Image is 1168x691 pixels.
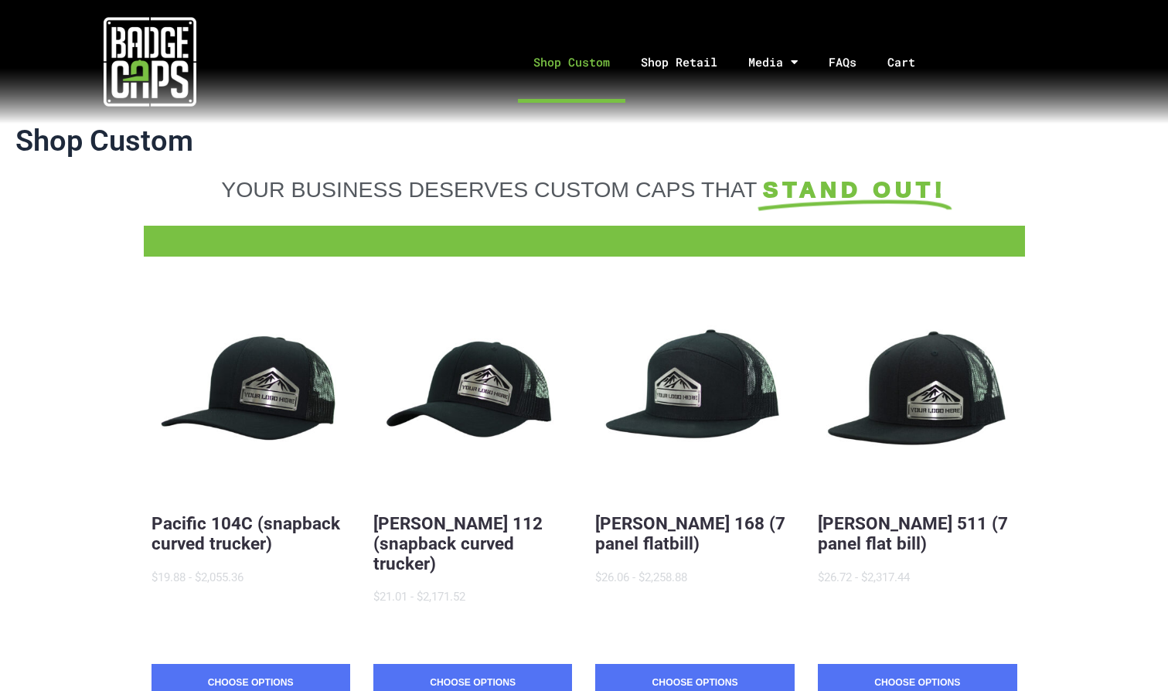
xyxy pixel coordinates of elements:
img: badgecaps white logo with green acccent [104,15,196,108]
a: FAQs [813,22,872,103]
button: BadgeCaps - Pacific 104C [152,295,350,494]
button: BadgeCaps - Richardson 112 [373,295,572,494]
span: YOUR BUSINESS DESERVES CUSTOM CAPS THAT [221,177,757,202]
a: Media [733,22,813,103]
a: Shop Custom [518,22,625,103]
a: Shop Retail [625,22,733,103]
button: BadgeCaps - Richardson 511 [818,295,1016,494]
a: [PERSON_NAME] 168 (7 panel flatbill) [595,513,785,553]
span: $26.06 - $2,258.88 [595,570,687,584]
a: FFD BadgeCaps Fire Department Custom unique apparel [144,233,1025,241]
span: $19.88 - $2,055.36 [152,570,243,584]
a: [PERSON_NAME] 112 (snapback curved trucker) [373,513,543,574]
nav: Menu [300,22,1168,103]
button: BadgeCaps - Richardson 168 [595,295,794,494]
h1: Shop Custom [15,124,1153,159]
a: Pacific 104C (snapback curved trucker) [152,513,340,553]
span: $21.01 - $2,171.52 [373,590,465,604]
a: Cart [872,22,950,103]
a: YOUR BUSINESS DESERVES CUSTOM CAPS THAT STAND OUT! [152,176,1017,203]
a: [PERSON_NAME] 511 (7 panel flat bill) [818,513,1008,553]
span: $26.72 - $2,317.44 [818,570,910,584]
